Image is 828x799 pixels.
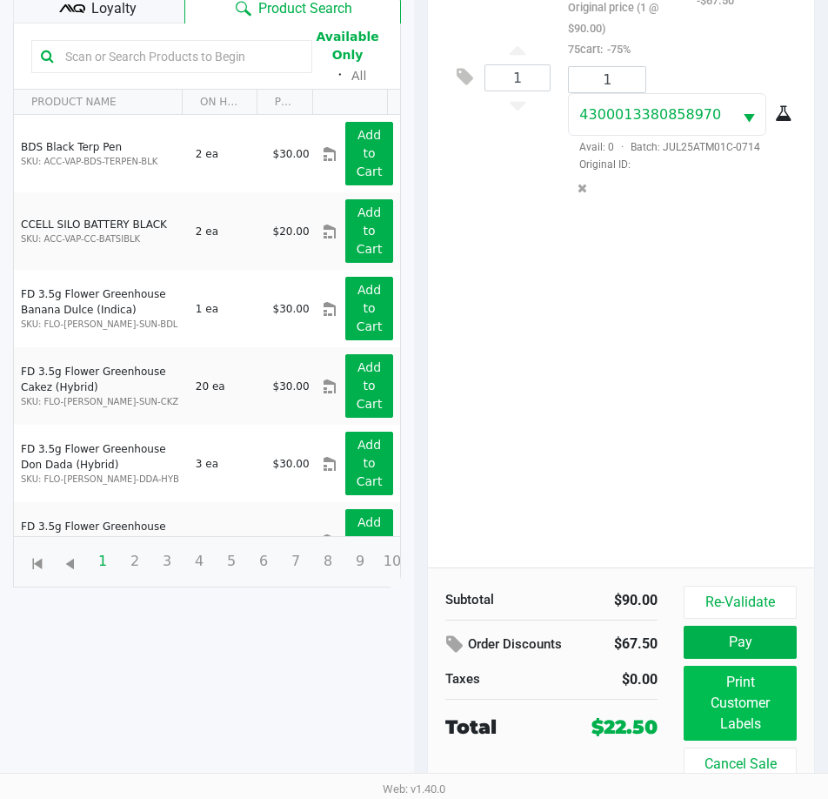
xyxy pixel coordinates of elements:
span: Page 10 [376,545,409,578]
span: Page 7 [279,545,312,578]
app-button-loader: Add to Cart [357,205,383,256]
td: FD 3.5g Flower Greenhouse Hot Mess (Hybrid) [14,502,188,580]
app-button-loader: Add to Cart [357,128,383,178]
button: Re-Validate [684,586,797,619]
button: Pay [684,626,797,659]
button: Add to Cart [345,122,393,185]
td: 2 ea [188,192,265,270]
button: Add to Cart [345,509,393,573]
td: 20 ea [188,347,265,425]
span: Go to the previous page [53,544,86,577]
span: Page 1 [86,545,119,578]
td: CCELL SILO BATTERY BLACK [14,192,188,270]
button: Add to Cart [345,354,393,418]
div: $90.00 [564,590,658,611]
span: $20.00 [273,225,310,238]
span: Page 8 [311,545,344,578]
td: FD 3.5g Flower Greenhouse Cakez (Hybrid) [14,347,188,425]
span: $30.00 [273,148,310,160]
span: Page 3 [150,545,184,578]
span: Page 2 [118,545,151,578]
div: $22.50 [591,713,658,742]
div: Data table [14,90,400,536]
div: Subtotal [445,590,538,610]
span: Page 5 [215,545,248,578]
th: ON HAND [182,90,257,115]
span: Web: v1.40.0 [383,782,445,796]
div: Total [445,713,565,742]
small: 75cart: [568,43,631,56]
td: 3 ea [188,425,265,502]
button: Cancel Sale [684,748,797,781]
p: SKU: FLO-[PERSON_NAME]-DDA-HYB [21,473,181,486]
p: SKU: FLO-[PERSON_NAME]-SUN-CKZ [21,395,181,408]
input: Scan or Search Products to Begin [58,44,303,70]
small: Original price (1 @ $90.00) [568,1,658,35]
button: Remove the package from the orderLine [571,172,594,205]
th: PRODUCT NAME [14,90,182,115]
span: Original ID: [568,157,788,172]
td: 11 ea [188,502,265,580]
button: Add to Cart [345,432,393,495]
p: SKU: ACC-VAP-BDS-TERPEN-BLK [21,155,181,168]
app-button-loader: Add to Cart [357,515,383,566]
div: $67.50 [604,629,658,659]
span: Avail: 0 Batch: JUL25ATM01C-0714 [568,141,760,153]
app-button-loader: Add to Cart [357,283,383,333]
span: · [614,141,631,153]
div: Taxes [445,669,538,689]
span: Go to the first page [27,554,49,575]
th: PRICE [257,90,312,115]
span: Page 4 [183,545,216,578]
span: $30.00 [273,535,310,547]
span: Go to the previous page [59,554,81,575]
td: FD 3.5g Flower Greenhouse Don Dada (Hybrid) [14,425,188,502]
td: FD 3.5g Flower Greenhouse Banana Dulce (Indica) [14,270,188,347]
button: Print Customer Labels [684,666,797,741]
div: Order Discounts [445,629,578,661]
div: $0.00 [564,669,658,690]
td: 2 ea [188,115,265,192]
span: Go to the first page [21,544,54,577]
span: Page 9 [344,545,377,578]
span: $30.00 [273,458,310,470]
app-button-loader: Add to Cart [357,360,383,411]
button: Add to Cart [345,199,393,263]
td: 1 ea [188,270,265,347]
button: Add to Cart [345,277,393,340]
p: SKU: ACC-VAP-CC-BATSIBLK [21,232,181,245]
app-button-loader: Add to Cart [357,438,383,488]
span: ᛫ [329,67,351,84]
span: $30.00 [273,303,310,315]
button: Select [732,94,765,135]
p: SKU: FLO-[PERSON_NAME]-SUN-BDL [21,318,181,331]
td: BDS Black Terp Pen [14,115,188,192]
span: -75% [603,43,631,56]
span: $30.00 [273,380,310,393]
span: Page 6 [247,545,280,578]
button: All [351,67,366,85]
span: 4300013380858970 [579,106,721,123]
